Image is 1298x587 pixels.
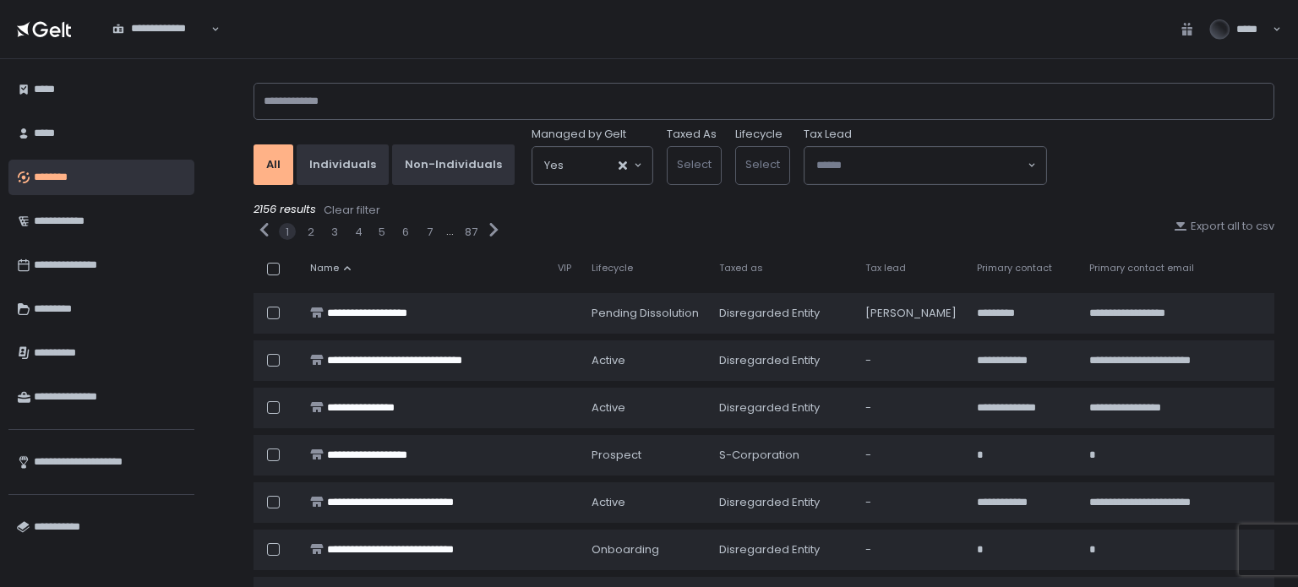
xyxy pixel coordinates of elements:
span: VIP [558,262,571,274]
label: Lifecycle [735,127,783,142]
button: 3 [331,225,338,240]
div: Disregarded Entity [719,495,845,510]
div: ... [446,224,454,239]
div: Disregarded Entity [719,306,845,321]
div: - [865,542,957,557]
div: Search for option [532,147,652,184]
div: Disregarded Entity [719,353,845,368]
span: Lifecycle [592,262,633,274]
span: active [592,495,625,510]
span: Taxed as [719,262,763,274]
div: All [266,157,281,172]
div: - [865,448,957,463]
button: Individuals [297,144,389,185]
div: Individuals [309,157,376,172]
button: Clear Selected [619,161,627,170]
button: 87 [465,225,477,240]
span: pending Dissolution [592,306,699,321]
button: 2 [308,225,314,240]
label: Taxed As [667,127,717,142]
span: Select [745,156,780,172]
input: Search for option [112,36,210,53]
button: Clear filter [323,202,381,219]
button: 7 [427,225,433,240]
input: Search for option [564,157,617,174]
span: Name [310,262,339,274]
button: Non-Individuals [392,144,515,185]
input: Search for option [816,157,1026,174]
button: 1 [286,225,289,240]
span: Yes [544,157,564,174]
div: S-Corporation [719,448,845,463]
div: Search for option [804,147,1046,184]
div: Search for option [101,12,220,47]
span: Tax Lead [804,127,852,142]
div: - [865,495,957,510]
span: Primary contact [977,262,1052,274]
span: active [592,353,625,368]
span: Tax lead [865,262,906,274]
div: - [865,400,957,416]
div: - [865,353,957,368]
button: Export all to csv [1174,219,1274,234]
div: Disregarded Entity [719,542,845,557]
div: [PERSON_NAME] [865,306,957,321]
div: Non-Individuals [405,157,502,172]
span: active [592,400,625,416]
span: Managed by Gelt [532,127,626,142]
span: onboarding [592,542,659,557]
div: Disregarded Entity [719,400,845,416]
span: Primary contact email [1089,262,1194,274]
span: Select [677,156,712,172]
div: 2156 results [254,202,1274,219]
button: 5 [379,225,385,240]
button: All [254,144,293,185]
div: Clear filter [324,203,380,218]
button: 4 [355,225,363,240]
button: 6 [402,225,409,240]
span: prospect [592,448,641,463]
